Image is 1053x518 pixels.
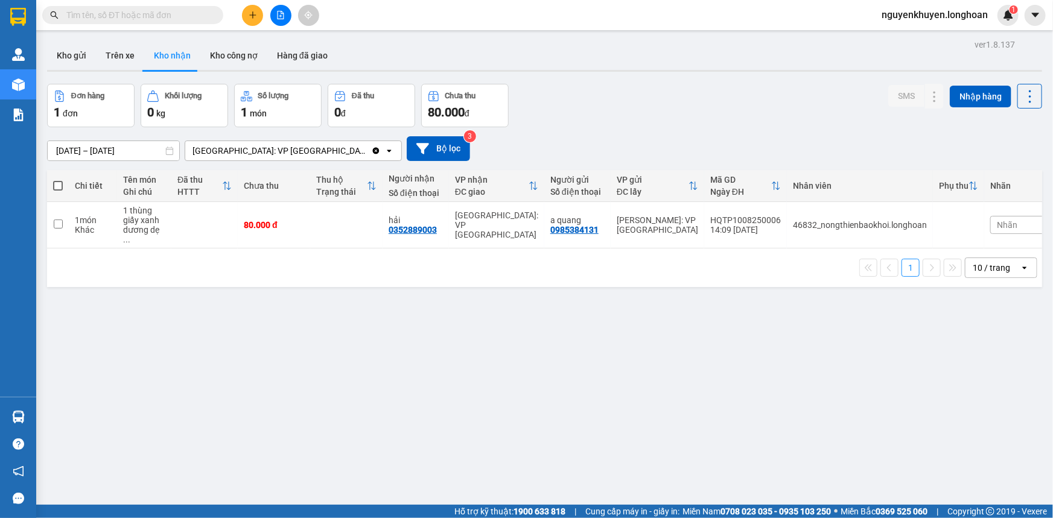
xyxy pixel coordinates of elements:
[249,11,257,19] span: plus
[12,48,25,61] img: warehouse-icon
[123,206,165,244] div: 1 thùng giấy xanh dương dẹp (thang)
[617,215,698,235] div: [PERSON_NAME]: VP [GEOGRAPHIC_DATA]
[550,215,605,225] div: a quang
[192,145,369,157] div: [GEOGRAPHIC_DATA]: VP [GEOGRAPHIC_DATA]
[352,92,374,100] div: Đã thu
[455,187,529,197] div: ĐC giao
[888,85,924,107] button: SMS
[123,175,165,185] div: Tên món
[617,187,689,197] div: ĐC lấy
[710,187,771,197] div: Ngày ĐH
[12,411,25,423] img: warehouse-icon
[328,84,415,127] button: Đã thu0đ
[574,505,576,518] span: |
[704,170,787,202] th: Toggle SortBy
[47,84,135,127] button: Đơn hàng1đơn
[975,38,1015,51] div: ver 1.8.137
[12,78,25,91] img: warehouse-icon
[902,259,920,277] button: 1
[997,220,1017,230] span: Nhãn
[304,11,313,19] span: aim
[13,493,24,504] span: message
[1003,10,1014,21] img: icon-new-feature
[13,466,24,477] span: notification
[428,105,465,119] span: 80.000
[171,170,238,202] th: Toggle SortBy
[841,505,927,518] span: Miền Bắc
[298,5,319,26] button: aim
[455,210,538,239] div: [GEOGRAPHIC_DATA]: VP [GEOGRAPHIC_DATA]
[370,145,371,157] input: Selected Quảng Ngãi: VP Trường Chinh.
[123,187,165,197] div: Ghi chú
[876,507,927,516] strong: 0369 525 060
[389,215,443,225] div: hải
[389,225,437,235] div: 0352889003
[793,181,927,191] div: Nhân viên
[1020,263,1029,273] svg: open
[75,215,111,225] div: 1 món
[267,41,337,70] button: Hàng đã giao
[341,109,346,118] span: đ
[389,188,443,198] div: Số điện thoại
[1011,5,1016,14] span: 1
[48,141,179,160] input: Select a date range.
[10,8,26,26] img: logo-vxr
[334,105,341,119] span: 0
[465,109,469,118] span: đ
[177,187,222,197] div: HTTT
[872,7,997,22] span: nguyenkhuyen.longhoan
[250,109,267,118] span: món
[710,215,781,225] div: HQTP1008250006
[13,438,24,450] span: question-circle
[617,175,689,185] div: VP gửi
[156,109,165,118] span: kg
[384,146,394,156] svg: open
[75,181,111,191] div: Chi tiết
[389,174,443,183] div: Người nhận
[550,187,605,197] div: Số điện thoại
[66,8,209,22] input: Tìm tên, số ĐT hoặc mã đơn
[242,5,263,26] button: plus
[834,509,838,514] span: ⚪️
[96,41,144,70] button: Trên xe
[514,507,565,516] strong: 1900 633 818
[721,507,831,516] strong: 0708 023 035 - 0935 103 250
[445,92,476,100] div: Chưa thu
[316,187,367,197] div: Trạng thái
[421,84,509,127] button: Chưa thu80.000đ
[165,92,202,100] div: Khối lượng
[200,41,267,70] button: Kho công nợ
[1025,5,1046,26] button: caret-down
[1010,5,1018,14] sup: 1
[147,105,154,119] span: 0
[371,146,381,156] svg: Clear value
[950,86,1011,107] button: Nhập hàng
[241,105,247,119] span: 1
[682,505,831,518] span: Miền Nam
[234,84,322,127] button: Số lượng1món
[63,109,78,118] span: đơn
[1030,10,1041,21] span: caret-down
[123,235,130,244] span: ...
[144,41,200,70] button: Kho nhận
[550,225,599,235] div: 0985384131
[75,225,111,235] div: Khác
[71,92,104,100] div: Đơn hàng
[244,220,304,230] div: 80.000 đ
[986,507,994,516] span: copyright
[973,262,1010,274] div: 10 / trang
[455,175,529,185] div: VP nhận
[50,11,59,19] span: search
[47,41,96,70] button: Kho gửi
[270,5,291,26] button: file-add
[793,220,927,230] div: 46832_nongthienbaokhoi.longhoan
[939,181,969,191] div: Phụ thu
[550,175,605,185] div: Người gửi
[464,130,476,142] sup: 3
[310,170,383,202] th: Toggle SortBy
[449,170,544,202] th: Toggle SortBy
[316,175,367,185] div: Thu hộ
[937,505,938,518] span: |
[258,92,289,100] div: Số lượng
[12,109,25,121] img: solution-icon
